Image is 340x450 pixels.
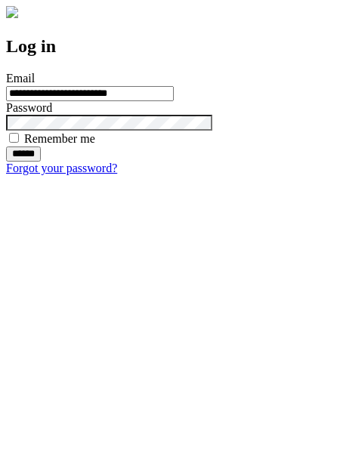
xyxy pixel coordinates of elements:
[6,6,18,18] img: logo-4e3dc11c47720685a147b03b5a06dd966a58ff35d612b21f08c02c0306f2b779.png
[6,101,52,114] label: Password
[6,162,117,174] a: Forgot your password?
[6,36,334,57] h2: Log in
[6,72,35,85] label: Email
[24,132,95,145] label: Remember me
